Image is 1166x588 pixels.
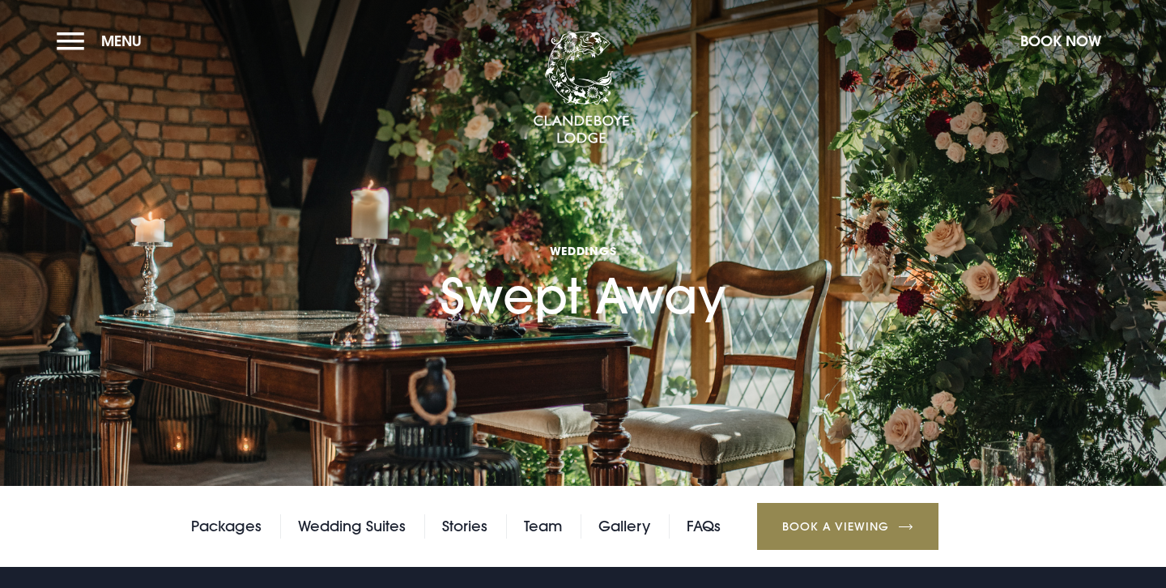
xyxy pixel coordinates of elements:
[298,514,406,539] a: Wedding Suites
[757,503,938,550] a: Book a Viewing
[687,514,721,539] a: FAQs
[442,514,487,539] a: Stories
[440,169,726,324] h1: Swept Away
[101,32,142,50] span: Menu
[57,23,150,58] button: Menu
[533,32,630,145] img: Clandeboye Lodge
[524,514,562,539] a: Team
[440,243,726,258] span: Weddings
[1012,23,1109,58] button: Book Now
[598,514,650,539] a: Gallery
[191,514,262,539] a: Packages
